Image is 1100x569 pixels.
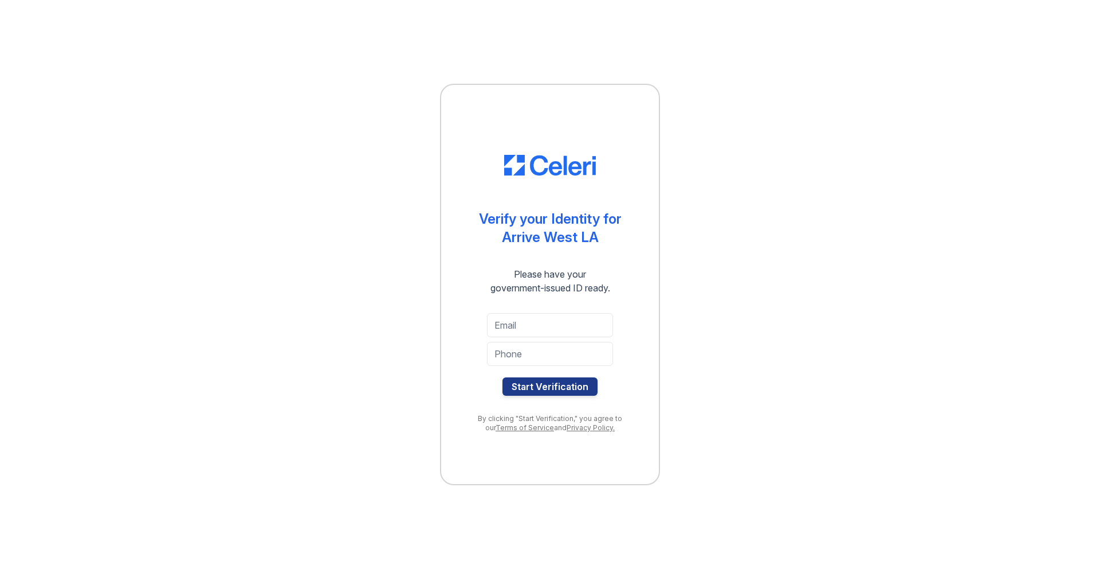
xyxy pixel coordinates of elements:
div: Please have your government-issued ID ready. [470,267,631,295]
img: CE_Logo_Blue-a8612792a0a2168367f1c8372b55b34899dd931a85d93a1a3d3e32e68fde9ad4.png [504,155,596,176]
button: Start Verification [502,377,598,396]
input: Phone [487,342,613,366]
a: Terms of Service [496,423,554,432]
div: Verify your Identity for Arrive West LA [479,210,622,247]
div: By clicking "Start Verification," you agree to our and [464,414,636,432]
input: Email [487,313,613,337]
a: Privacy Policy. [567,423,615,432]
